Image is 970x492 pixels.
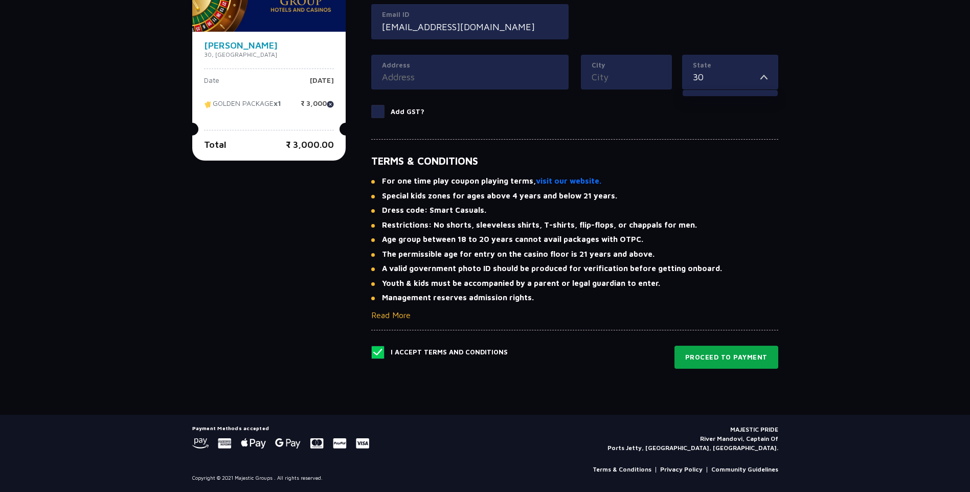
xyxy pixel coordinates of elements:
input: Email ID [382,20,558,34]
h5: TERMS & CONDITIONS [371,155,778,167]
p: Total [204,138,227,151]
strong: x1 [274,99,281,108]
label: City [592,60,661,71]
p: ₹ 3,000.00 [286,138,334,151]
p: [DATE] [310,77,334,92]
label: Email ID [382,10,558,20]
img: tikcet [204,100,213,109]
p: ₹ 3,000 [301,100,334,115]
a: Community Guidelines [711,465,778,474]
li: Restrictions: No shorts, sleeveless shirts, T-shirts, flip-flops, or chappals for men. [371,219,778,231]
li: Age group between 18 to 20 years cannot avail packages with OTPC. [371,234,778,245]
li: The permissible age for entry on the casino floor is 21 years and above. [371,249,778,260]
li: Management reserves admission rights. [371,292,778,304]
button: Proceed to Payment [674,346,778,369]
img: toggler icon [760,70,768,84]
p: 30, [GEOGRAPHIC_DATA] [204,50,334,59]
input: City [592,70,661,84]
li: Special kids zones for ages above 4 years and below 21 years. [371,190,778,202]
h4: [PERSON_NAME] [204,41,334,50]
label: State [693,60,768,71]
li: Dress code: Smart Casuals. [371,205,778,216]
button: Read More [371,309,411,321]
p: Add GST? [391,107,424,117]
label: Address [382,60,558,71]
p: MAJESTIC PRIDE River Mandovi, Captain Of Ports Jetty, [GEOGRAPHIC_DATA], [GEOGRAPHIC_DATA]. [607,425,778,453]
li: Youth & kids must be accompanied by a parent or legal guardian to enter. [371,278,778,289]
a: Terms & Conditions [593,465,651,474]
a: Privacy Policy [660,465,703,474]
li: A valid government photo ID should be produced for verification before getting onboard. [371,263,778,275]
p: Date [204,77,219,92]
h5: Payment Methods accepted [192,425,369,431]
input: Address [382,70,558,84]
a: visit our website. [536,175,601,187]
p: GOLDEN PACKAGE [204,100,281,115]
li: For one time play coupon playing terms, [371,175,778,187]
p: Copyright © 2021 Majestic Groups . All rights reserved. [192,474,323,482]
input: State [693,70,760,84]
p: I Accept Terms and Conditions [391,347,508,357]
